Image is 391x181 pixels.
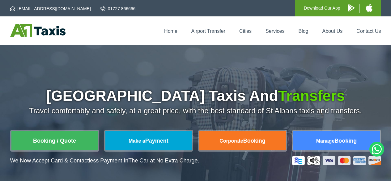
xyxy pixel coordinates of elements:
a: ManageBooking [293,131,380,150]
span: Make a [129,138,145,144]
p: Travel comfortably and safely, at a great price, with the best standard of St Albans taxis and tr... [10,106,381,115]
a: Services [266,28,284,34]
span: Manage [316,138,335,144]
img: Credit And Debit Cards [292,156,381,165]
a: CorporateBooking [199,131,286,150]
img: A1 Taxis St Albans LTD [10,24,66,37]
a: Make aPayment [105,131,192,150]
a: Contact Us [356,28,381,34]
a: Booking / Quote [11,131,98,150]
span: The Car at No Extra Charge. [128,157,199,164]
span: Transfers [278,88,345,104]
img: A1 Taxis Android App [348,4,355,12]
a: Home [164,28,177,34]
a: Cities [239,28,252,34]
a: [EMAIL_ADDRESS][DOMAIN_NAME] [10,6,91,12]
p: We Now Accept Card & Contactless Payment In [10,157,199,164]
a: About Us [322,28,343,34]
p: Download Our App [304,4,340,12]
h1: [GEOGRAPHIC_DATA] Taxis And [10,88,381,103]
img: A1 Taxis iPhone App [366,4,372,12]
a: 01727 866666 [100,6,136,12]
a: Airport Transfer [191,28,225,34]
a: Blog [298,28,308,34]
span: Corporate [219,138,243,144]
